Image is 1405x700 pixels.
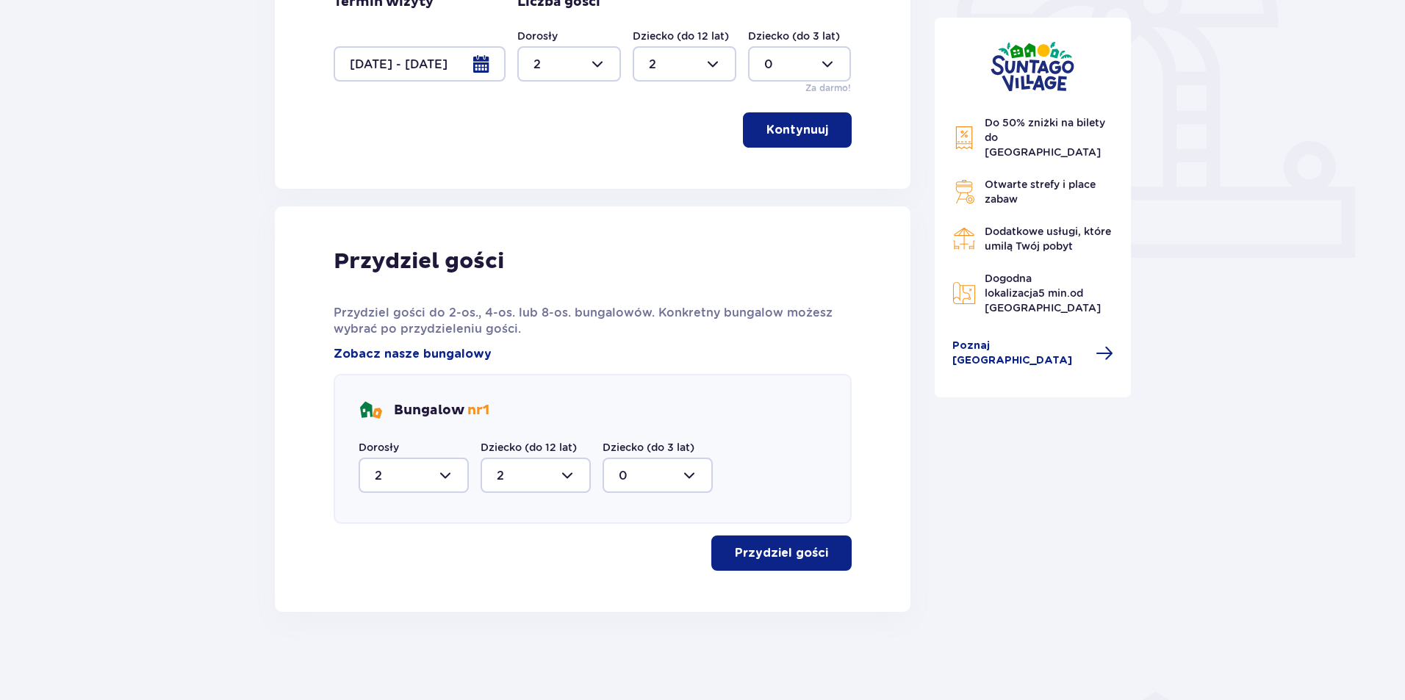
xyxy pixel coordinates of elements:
[334,346,492,362] a: Zobacz nasze bungalowy
[334,248,504,275] p: Przydziel gości
[394,402,489,419] p: Bungalow
[603,440,694,455] label: Dziecko (do 3 lat)
[766,122,828,138] p: Kontynuuj
[517,29,558,43] label: Dorosły
[359,440,399,455] label: Dorosły
[334,305,852,337] p: Przydziel gości do 2-os., 4-os. lub 8-os. bungalowów. Konkretny bungalow możesz wybrać po przydzi...
[1038,287,1070,299] span: 5 min.
[481,440,577,455] label: Dziecko (do 12 lat)
[952,180,976,203] img: Grill Icon
[805,82,851,95] p: Za darmo!
[748,29,840,43] label: Dziecko (do 3 lat)
[952,126,976,150] img: Discount Icon
[952,281,976,305] img: Map Icon
[991,41,1074,92] img: Suntago Village
[985,273,1101,314] span: Dogodna lokalizacja od [GEOGRAPHIC_DATA]
[467,402,489,419] span: nr 1
[711,535,852,571] button: Przydziel gości
[952,339,1088,368] span: Poznaj [GEOGRAPHIC_DATA]
[985,225,1111,252] span: Dodatkowe usługi, które umilą Twój pobyt
[735,545,828,561] p: Przydziel gości
[952,339,1114,368] a: Poznaj [GEOGRAPHIC_DATA]
[633,29,729,43] label: Dziecko (do 12 lat)
[952,227,976,250] img: Restaurant Icon
[743,112,852,148] button: Kontynuuj
[985,178,1096,205] span: Otwarte strefy i place zabaw
[359,399,382,422] img: bungalows Icon
[985,117,1105,158] span: Do 50% zniżki na bilety do [GEOGRAPHIC_DATA]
